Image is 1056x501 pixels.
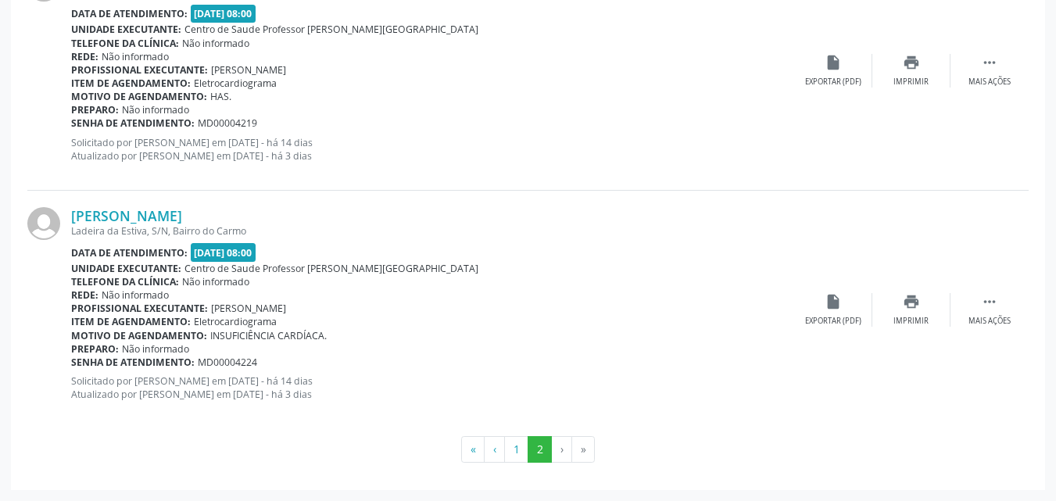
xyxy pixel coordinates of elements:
[71,329,207,342] b: Motivo de agendamento:
[71,288,98,302] b: Rede:
[71,37,179,50] b: Telefone da clínica:
[825,293,842,310] i: insert_drive_file
[825,54,842,71] i: insert_drive_file
[903,54,920,71] i: print
[981,54,998,71] i: 
[71,356,195,369] b: Senha de atendimento:
[71,302,208,315] b: Profissional executante:
[71,262,181,275] b: Unidade executante:
[71,7,188,20] b: Data de atendimento:
[27,436,1029,463] ul: Pagination
[71,224,794,238] div: Ladeira da Estiva, S/N, Bairro do Carmo
[71,342,119,356] b: Preparo:
[805,77,861,88] div: Exportar (PDF)
[71,207,182,224] a: [PERSON_NAME]
[968,316,1011,327] div: Mais ações
[182,37,249,50] span: Não informado
[71,103,119,116] b: Preparo:
[194,77,277,90] span: Eletrocardiograma
[184,23,478,36] span: Centro de Saude Professor [PERSON_NAME][GEOGRAPHIC_DATA]
[461,436,485,463] button: Go to first page
[27,207,60,240] img: img
[903,293,920,310] i: print
[968,77,1011,88] div: Mais ações
[484,436,505,463] button: Go to previous page
[71,90,207,103] b: Motivo de agendamento:
[981,293,998,310] i: 
[528,436,552,463] button: Go to page 2
[211,63,286,77] span: [PERSON_NAME]
[210,90,231,103] span: HAS.
[122,103,189,116] span: Não informado
[194,315,277,328] span: Eletrocardiograma
[893,77,929,88] div: Imprimir
[198,356,257,369] span: MD00004224
[71,275,179,288] b: Telefone da clínica:
[71,315,191,328] b: Item de agendamento:
[71,246,188,259] b: Data de atendimento:
[504,436,528,463] button: Go to page 1
[191,243,256,261] span: [DATE] 08:00
[211,302,286,315] span: [PERSON_NAME]
[71,77,191,90] b: Item de agendamento:
[182,275,249,288] span: Não informado
[71,136,794,163] p: Solicitado por [PERSON_NAME] em [DATE] - há 14 dias Atualizado por [PERSON_NAME] em [DATE] - há 3...
[71,50,98,63] b: Rede:
[71,23,181,36] b: Unidade executante:
[71,63,208,77] b: Profissional executante:
[805,316,861,327] div: Exportar (PDF)
[122,342,189,356] span: Não informado
[184,262,478,275] span: Centro de Saude Professor [PERSON_NAME][GEOGRAPHIC_DATA]
[102,50,169,63] span: Não informado
[191,5,256,23] span: [DATE] 08:00
[893,316,929,327] div: Imprimir
[71,374,794,401] p: Solicitado por [PERSON_NAME] em [DATE] - há 14 dias Atualizado por [PERSON_NAME] em [DATE] - há 3...
[71,116,195,130] b: Senha de atendimento:
[198,116,257,130] span: MD00004219
[102,288,169,302] span: Não informado
[210,329,327,342] span: INSUFICIÊNCIA CARDÍACA.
